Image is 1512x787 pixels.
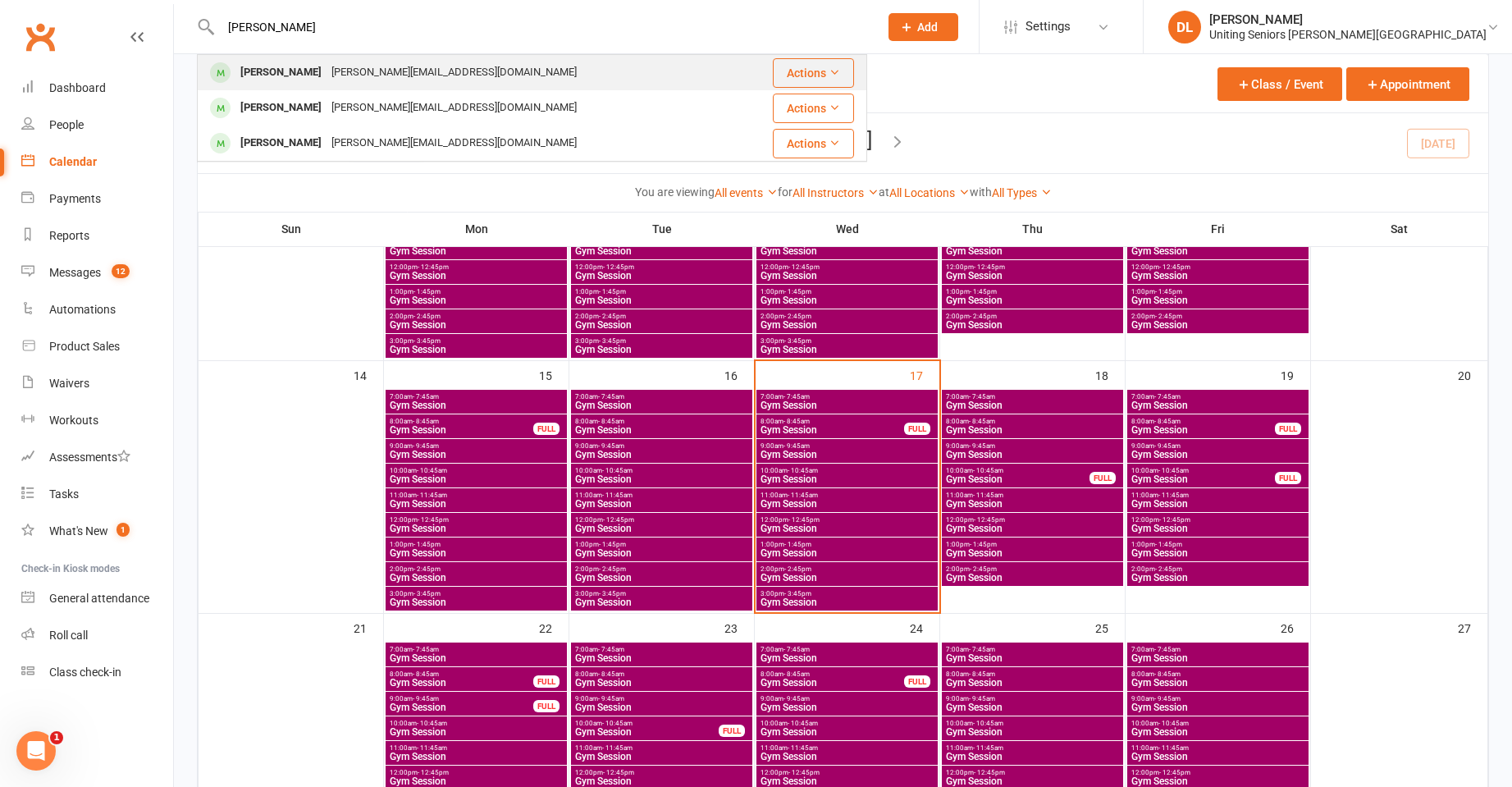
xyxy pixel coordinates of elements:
span: Gym Session [945,450,1120,460]
span: 7:00am [574,393,749,400]
a: General attendance kiosk mode [21,580,173,617]
span: 2:00pm [1131,313,1305,320]
span: Gym Session [760,271,934,281]
span: Gym Session [760,246,934,256]
span: Gym Session [1131,295,1305,305]
span: - 2:45pm [413,313,441,320]
span: Gym Session [760,499,934,509]
span: Gym Session [574,474,749,484]
span: 8:00am [574,670,749,678]
div: Roll call [49,629,88,642]
span: 8:00am [389,670,534,678]
span: Gym Session [1131,499,1305,509]
span: 3:00pm [574,590,749,597]
span: 8:00am [945,418,1120,425]
span: - 1:45pm [970,541,997,548]
span: 7:00am [389,393,564,400]
div: [PERSON_NAME][EMAIL_ADDRESS][DOMAIN_NAME] [327,96,582,120]
span: Gym Session [389,653,564,663]
a: Roll call [21,617,173,654]
span: 8:00am [574,418,749,425]
a: Product Sales [21,328,173,365]
span: - 7:45am [413,646,439,653]
div: Reports [49,229,89,242]
span: - 7:45am [598,393,624,400]
span: 12:00pm [574,263,749,271]
span: 10:00am [574,467,749,474]
div: Workouts [49,414,98,427]
span: Gym Session [945,320,1120,330]
span: Gym Session [1131,573,1305,583]
a: Tasks [21,476,173,513]
span: - 9:45am [413,442,439,450]
th: Mon [384,212,569,246]
span: - 8:45am [413,670,439,678]
div: Dashboard [49,81,106,94]
span: Gym Session [760,400,934,410]
span: Settings [1026,8,1071,45]
div: People [49,118,84,131]
div: Assessments [49,451,130,464]
span: 2:00pm [389,565,564,573]
span: - 1:45pm [599,288,626,295]
span: 11:00am [574,492,749,499]
input: Search... [216,16,867,39]
span: Gym Session [574,499,749,509]
span: - 2:45pm [599,313,626,320]
button: Actions [773,58,854,88]
th: Sat [1311,212,1488,246]
a: People [21,107,173,144]
span: Gym Session [1131,271,1305,281]
span: Gym Session [1131,653,1305,663]
span: Gym Session [574,450,749,460]
span: - 11:45am [788,492,818,499]
span: - 7:45am [413,393,439,400]
a: Assessments [21,439,173,476]
span: Gym Session [1131,450,1305,460]
span: Gym Session [760,524,934,533]
span: 12:00pm [1131,516,1305,524]
span: - 11:45am [602,492,633,499]
span: - 11:45am [973,492,1003,499]
div: [PERSON_NAME] [235,131,327,155]
span: 9:00am [1131,442,1305,450]
span: - 1:45pm [413,541,441,548]
div: What's New [49,524,108,538]
span: Gym Session [760,597,934,607]
span: 9:00am [389,442,564,450]
button: Actions [773,94,854,123]
span: 12 [112,264,130,278]
span: Gym Session [945,548,1120,558]
span: 2:00pm [945,313,1120,320]
span: Gym Session [1131,548,1305,558]
span: - 7:45am [598,646,624,653]
span: Gym Session [574,548,749,558]
span: - 9:45am [969,442,995,450]
span: Gym Session [574,573,749,583]
span: Gym Session [945,295,1120,305]
span: - 2:45pm [413,565,441,573]
th: Thu [940,212,1126,246]
span: 2:00pm [1131,565,1305,573]
a: All Locations [889,186,970,199]
button: Class / Event [1217,67,1342,101]
span: Gym Session [574,295,749,305]
iframe: Intercom live chat [16,731,56,771]
span: - 2:45pm [1155,313,1182,320]
span: Gym Session [389,345,564,355]
span: - 12:45pm [974,263,1005,271]
span: Add [917,21,938,34]
span: Gym Session [389,524,564,533]
span: 8:00am [389,418,534,425]
span: 9:00am [574,442,749,450]
span: - 9:45am [783,442,810,450]
div: FULL [904,423,930,435]
span: Gym Session [760,573,934,583]
div: 14 [354,361,383,388]
span: - 3:45pm [784,590,811,597]
span: Gym Session [1131,474,1276,484]
span: - 2:45pm [784,565,811,573]
span: - 10:45am [1158,467,1189,474]
span: 12:00pm [389,263,564,271]
th: Tue [569,212,755,246]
